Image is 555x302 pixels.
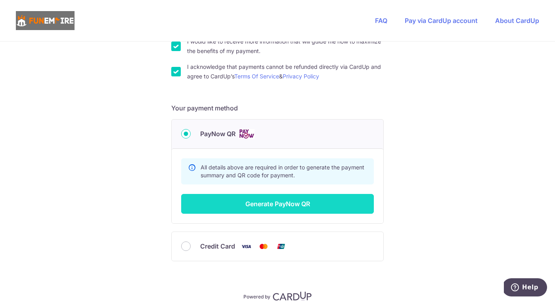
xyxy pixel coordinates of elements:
a: About CardUp [495,17,539,25]
div: PayNow QR Cards logo [181,129,374,139]
img: Visa [238,241,254,251]
iframe: Opens a widget where you can find more information [504,278,547,298]
div: Credit Card Visa Mastercard Union Pay [181,241,374,251]
span: All details above are required in order to generate the payment summary and QR code for payment. [201,164,364,179]
span: PayNow QR [200,129,235,139]
img: Union Pay [273,241,289,251]
img: CardUp [273,291,312,301]
label: I would like to receive more information that will guide me how to maximize the benefits of my pa... [187,37,384,56]
a: FAQ [375,17,387,25]
button: Generate PayNow QR [181,194,374,214]
h5: Your payment method [171,103,384,113]
a: Privacy Policy [283,73,319,80]
a: Pay via CardUp account [405,17,478,25]
img: Cards logo [239,129,255,139]
img: Mastercard [256,241,272,251]
p: Powered by [243,292,270,300]
label: I acknowledge that payments cannot be refunded directly via CardUp and agree to CardUp’s & [187,62,384,81]
span: Credit Card [200,241,235,251]
a: Terms Of Service [234,73,279,80]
